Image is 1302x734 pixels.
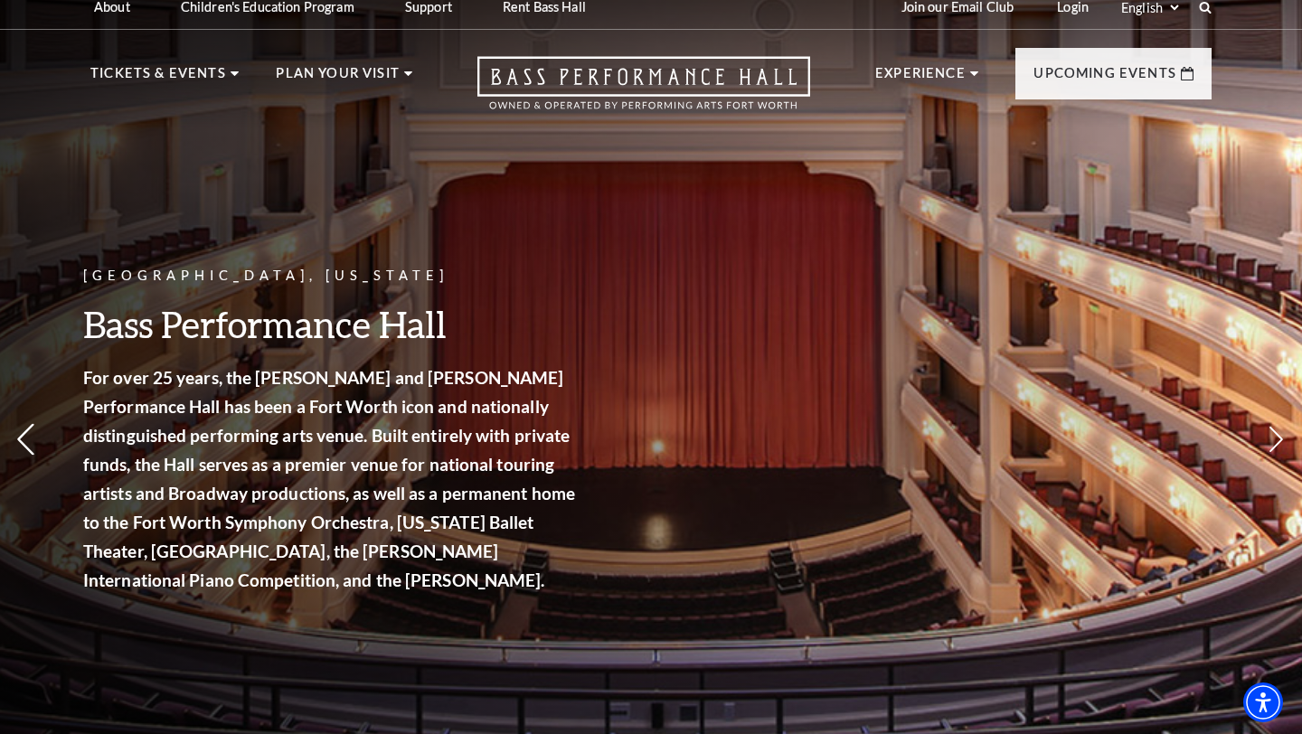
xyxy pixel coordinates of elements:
div: Accessibility Menu [1243,682,1283,722]
a: Open this option [412,56,875,127]
p: Plan Your Visit [276,62,400,95]
strong: For over 25 years, the [PERSON_NAME] and [PERSON_NAME] Performance Hall has been a Fort Worth ico... [83,367,575,590]
p: Upcoming Events [1033,62,1176,95]
p: Experience [875,62,966,95]
h3: Bass Performance Hall [83,301,580,347]
p: [GEOGRAPHIC_DATA], [US_STATE] [83,265,580,287]
p: Tickets & Events [90,62,226,95]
